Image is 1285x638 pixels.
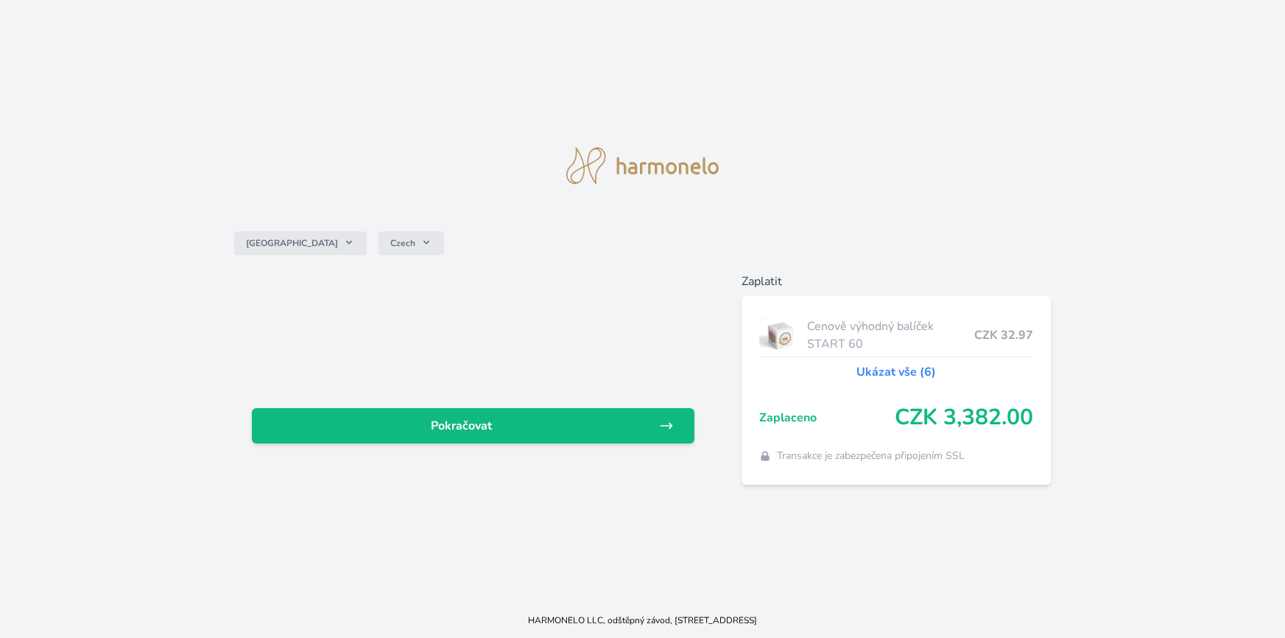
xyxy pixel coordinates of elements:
[742,273,1051,290] h6: Zaplatit
[264,417,660,435] span: Pokračovat
[390,237,415,249] span: Czech
[895,404,1033,431] span: CZK 3,382.00
[777,449,965,463] span: Transakce je zabezpečena připojením SSL
[234,231,367,255] button: [GEOGRAPHIC_DATA]
[379,231,444,255] button: Czech
[759,317,801,354] img: start.jpg
[246,237,338,249] span: [GEOGRAPHIC_DATA]
[252,408,695,444] a: Pokračovat
[807,318,974,353] span: Cenově výhodný balíček START 60
[759,409,895,427] span: Zaplaceno
[566,147,719,184] img: logo.svg
[856,363,936,381] a: Ukázat vše (6)
[974,326,1033,344] span: CZK 32.97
